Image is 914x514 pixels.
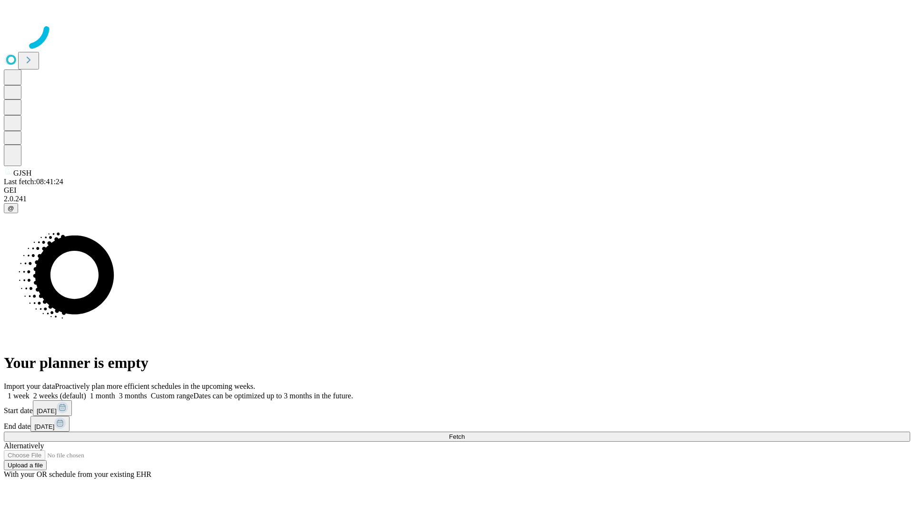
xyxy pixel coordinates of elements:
[33,392,86,400] span: 2 weeks (default)
[4,178,63,186] span: Last fetch: 08:41:24
[4,203,18,213] button: @
[4,382,55,390] span: Import your data
[30,416,70,432] button: [DATE]
[90,392,115,400] span: 1 month
[34,423,54,430] span: [DATE]
[151,392,193,400] span: Custom range
[449,433,465,440] span: Fetch
[8,392,30,400] span: 1 week
[8,205,14,212] span: @
[4,416,910,432] div: End date
[4,470,151,478] span: With your OR schedule from your existing EHR
[4,460,47,470] button: Upload a file
[4,432,910,442] button: Fetch
[119,392,147,400] span: 3 months
[193,392,353,400] span: Dates can be optimized up to 3 months in the future.
[4,195,910,203] div: 2.0.241
[4,400,910,416] div: Start date
[55,382,255,390] span: Proactively plan more efficient schedules in the upcoming weeks.
[13,169,31,177] span: GJSH
[4,186,910,195] div: GEI
[4,442,44,450] span: Alternatively
[4,354,910,372] h1: Your planner is empty
[33,400,72,416] button: [DATE]
[37,407,57,415] span: [DATE]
